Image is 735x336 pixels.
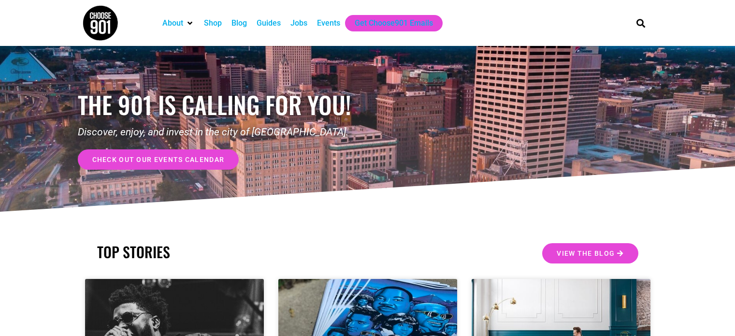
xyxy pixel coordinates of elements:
[542,243,638,263] a: View the Blog
[257,17,281,29] a: Guides
[290,17,307,29] a: Jobs
[78,90,368,119] h1: the 901 is calling for you!
[78,149,239,170] a: check out our events calendar
[162,17,183,29] a: About
[317,17,340,29] a: Events
[158,15,199,31] div: About
[355,17,433,29] a: Get Choose901 Emails
[92,156,225,163] span: check out our events calendar
[158,15,620,31] nav: Main nav
[231,17,247,29] a: Blog
[97,243,363,261] h2: TOP STORIES
[633,15,649,31] div: Search
[557,250,615,257] span: View the Blog
[204,17,222,29] a: Shop
[78,125,368,140] p: Discover, enjoy, and invest in the city of [GEOGRAPHIC_DATA].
